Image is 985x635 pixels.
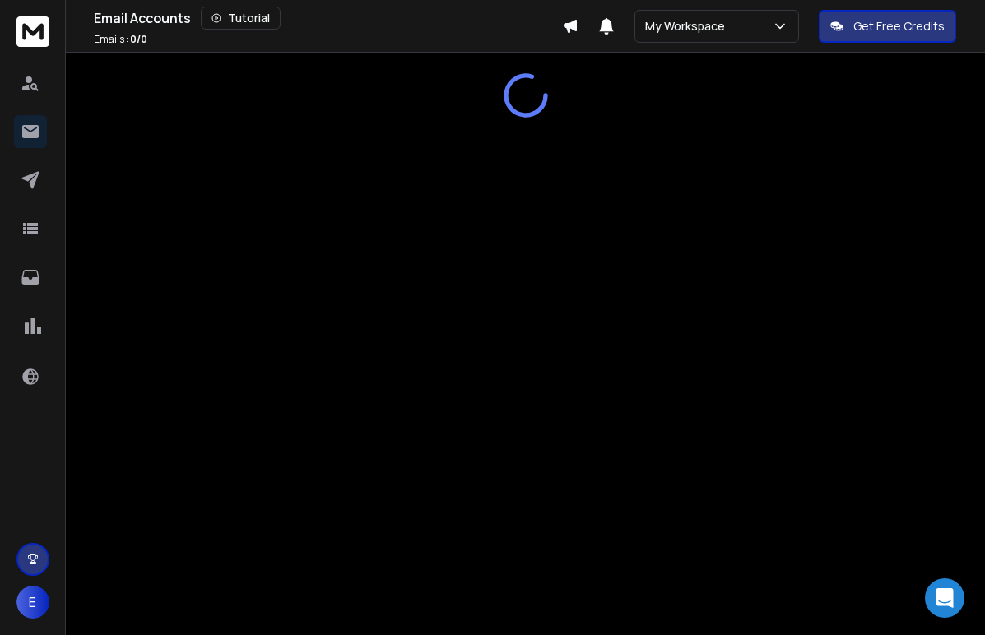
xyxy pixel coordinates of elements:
[94,33,147,46] p: Emails :
[819,10,956,43] button: Get Free Credits
[925,578,964,618] div: Open Intercom Messenger
[16,586,49,619] button: E
[645,18,732,35] p: My Workspace
[94,7,562,30] div: Email Accounts
[130,32,147,46] span: 0 / 0
[853,18,945,35] p: Get Free Credits
[201,7,281,30] button: Tutorial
